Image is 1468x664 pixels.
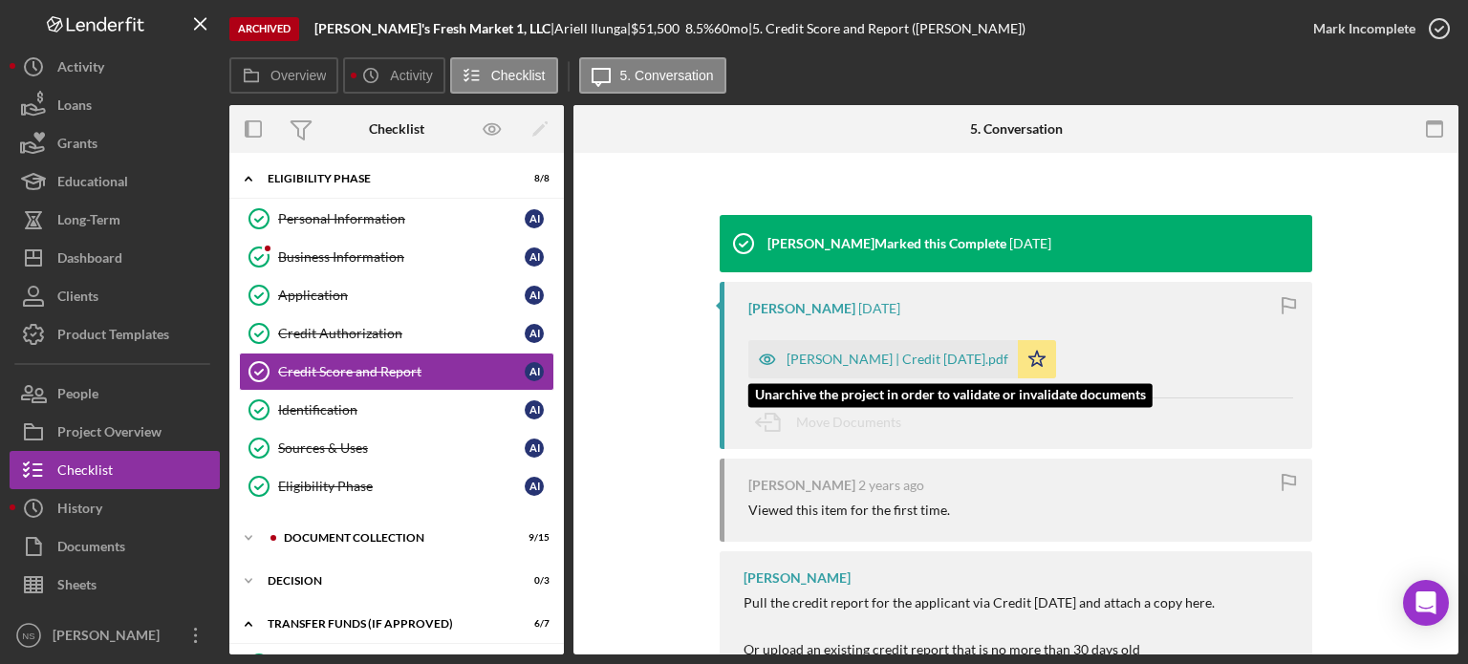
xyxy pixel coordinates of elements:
[620,68,714,83] label: 5. Conversation
[22,631,34,641] text: NS
[10,124,220,162] button: Grants
[278,326,525,341] div: Credit Authorization
[748,398,920,446] button: Move Documents
[57,162,128,205] div: Educational
[48,616,172,659] div: [PERSON_NAME]
[525,439,544,458] div: A I
[239,467,554,505] a: Eligibility PhaseAI
[744,595,1218,656] div: Pull the credit report for the applicant via Credit [DATE] and attach a copy here. Or upload an e...
[57,201,120,244] div: Long-Term
[1294,10,1458,48] button: Mark Incomplete
[57,527,125,570] div: Documents
[748,503,950,518] div: Viewed this item for the first time.
[278,402,525,418] div: Identification
[278,288,525,303] div: Application
[57,239,122,282] div: Dashboard
[229,17,299,41] div: Archived
[10,201,220,239] button: Long-Term
[525,400,544,419] div: A I
[1009,236,1051,251] time: 2024-10-01 18:43
[1403,580,1449,626] div: Open Intercom Messenger
[314,20,550,36] b: [PERSON_NAME]'s Fresh Market 1, LLC
[744,570,851,586] div: [PERSON_NAME]
[554,21,631,36] div: Ariell Ilunga |
[10,451,220,489] a: Checklist
[239,238,554,276] a: Business InformationAI
[57,48,104,91] div: Activity
[390,68,432,83] label: Activity
[10,527,220,566] button: Documents
[970,121,1063,137] div: 5. Conversation
[239,200,554,238] a: Personal InformationAI
[239,276,554,314] a: ApplicationAI
[278,211,525,226] div: Personal Information
[515,532,550,544] div: 9 / 15
[268,575,502,587] div: Decision
[10,375,220,413] button: People
[278,479,525,494] div: Eligibility Phase
[343,57,444,94] button: Activity
[278,364,525,379] div: Credit Score and Report
[57,124,97,167] div: Grants
[525,477,544,496] div: A I
[10,315,220,353] button: Product Templates
[10,489,220,527] button: History
[858,478,924,493] time: 2024-03-04 08:31
[10,239,220,277] button: Dashboard
[10,413,220,451] button: Project Overview
[239,429,554,467] a: Sources & UsesAI
[1313,10,1415,48] div: Mark Incomplete
[525,209,544,228] div: A I
[631,21,685,36] div: $51,500
[767,236,1006,251] div: [PERSON_NAME] Marked this Complete
[515,618,550,630] div: 6 / 7
[10,566,220,604] button: Sheets
[229,57,338,94] button: Overview
[57,277,98,320] div: Clients
[748,21,1025,36] div: | 5. Credit Score and Report ([PERSON_NAME])
[278,249,525,265] div: Business Information
[579,57,726,94] button: 5. Conversation
[525,324,544,343] div: A I
[525,247,544,267] div: A I
[239,314,554,353] a: Credit AuthorizationAI
[10,162,220,201] button: Educational
[685,21,714,36] div: 8.5 %
[450,57,558,94] button: Checklist
[10,277,220,315] button: Clients
[314,21,554,36] div: |
[796,414,901,430] span: Move Documents
[748,301,855,316] div: [PERSON_NAME]
[57,375,98,418] div: People
[515,173,550,184] div: 8 / 8
[748,478,855,493] div: [PERSON_NAME]
[491,68,546,83] label: Checklist
[787,352,1008,367] div: [PERSON_NAME] | Credit [DATE].pdf
[10,86,220,124] button: Loans
[278,440,525,456] div: Sources & Uses
[714,21,748,36] div: 60 mo
[270,68,326,83] label: Overview
[57,451,113,494] div: Checklist
[748,340,1056,378] button: [PERSON_NAME] | Credit [DATE].pdf
[10,48,220,86] button: Activity
[284,532,502,544] div: Document Collection
[369,121,424,137] div: Checklist
[268,618,502,630] div: Transfer Funds (If Approved)
[57,413,162,456] div: Project Overview
[57,315,169,358] div: Product Templates
[10,616,220,654] button: NS[PERSON_NAME]
[239,353,554,391] a: Credit Score and ReportAI
[268,173,502,184] div: Eligibility Phase
[525,362,544,381] div: A I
